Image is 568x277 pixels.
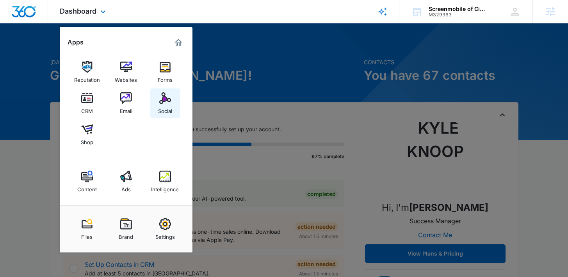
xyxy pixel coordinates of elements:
div: Forms [158,73,173,83]
div: Reputation [74,73,100,83]
div: Shop [81,135,93,145]
a: Files [72,214,102,244]
span: Dashboard [60,7,96,15]
div: CRM [81,104,93,114]
a: Reputation [72,57,102,87]
a: CRM [72,88,102,118]
div: account name [429,6,486,12]
div: Settings [155,230,175,240]
div: Files [81,230,93,240]
a: Email [111,88,141,118]
a: Websites [111,57,141,87]
a: Brand [111,214,141,244]
div: Email [120,104,132,114]
a: Ads [111,167,141,196]
div: Websites [115,73,137,83]
div: account id [429,12,486,18]
a: Settings [150,214,180,244]
div: Ads [121,182,131,192]
div: Content [77,182,97,192]
div: Intelligence [151,182,179,192]
a: Marketing 360® Dashboard [172,36,185,49]
a: Forms [150,57,180,87]
a: Social [150,88,180,118]
div: Social [158,104,172,114]
a: Intelligence [150,167,180,196]
a: Shop [72,120,102,149]
h2: Apps [68,39,84,46]
div: Brand [119,230,133,240]
a: Content [72,167,102,196]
